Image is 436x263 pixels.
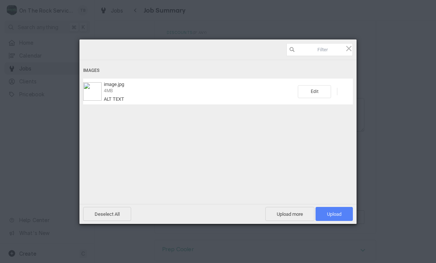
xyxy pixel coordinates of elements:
span: Deselect All [83,207,131,221]
span: image.jpg [104,82,124,87]
span: Click here or hit ESC to close picker [345,44,353,52]
span: Edit [298,85,331,98]
div: Images [83,64,353,77]
input: Filter [286,43,353,56]
span: Upload more [265,207,314,221]
img: cc73acd0-ea2c-431c-827e-e79800224f63 [83,82,102,101]
span: Alt text [104,96,124,102]
span: Upload [327,211,341,217]
div: image.jpg [102,82,298,102]
span: Upload [316,207,353,221]
span: 4MB [104,88,113,93]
